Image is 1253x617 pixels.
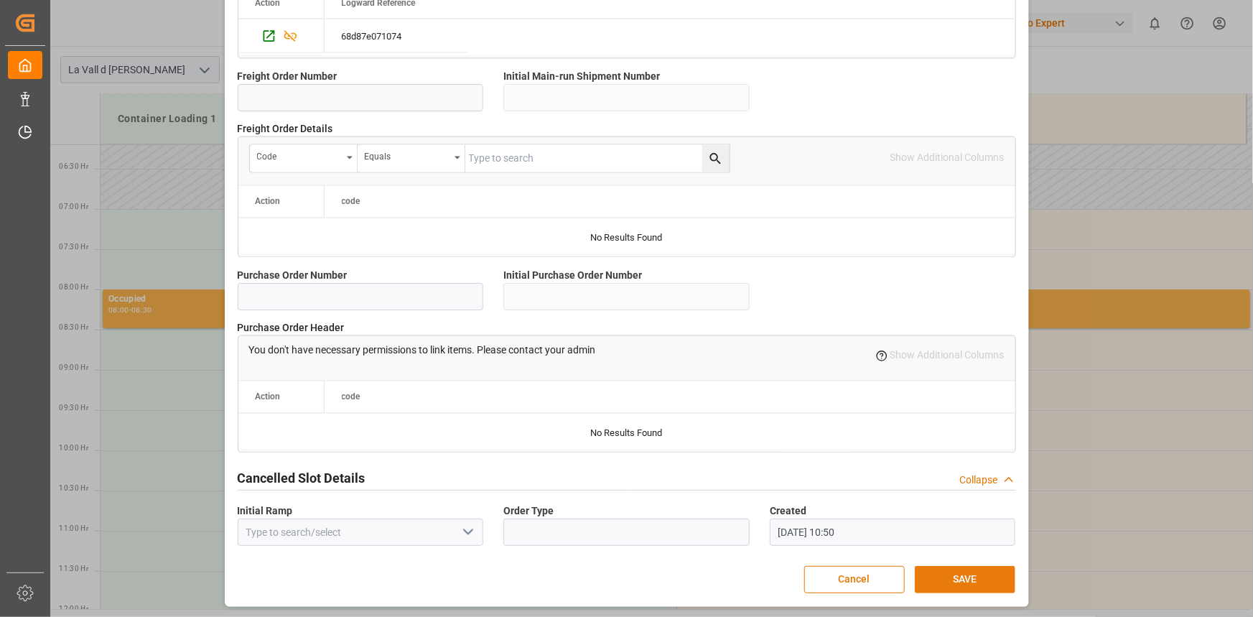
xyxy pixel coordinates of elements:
input: Type to search [465,145,730,172]
div: Press SPACE to select this row. [325,19,468,53]
span: Initial Ramp [238,504,293,519]
span: code [342,197,360,207]
div: Press SPACE to select this row. [238,19,325,53]
span: code [342,392,360,402]
span: Order Type [503,504,554,519]
button: Cancel [804,566,905,593]
span: Initial Main-run Shipment Number [503,69,660,84]
button: open menu [457,521,478,544]
button: open menu [358,145,465,172]
span: Created [770,504,806,519]
div: 68d87e071074 [325,19,468,52]
span: Purchase Order Number [238,268,348,283]
div: Equals [365,147,450,164]
h2: Cancelled Slot Details [238,468,365,488]
span: Freight Order Details [238,121,333,136]
div: Action [256,197,281,207]
span: Initial Purchase Order Number [503,268,642,283]
div: Action [256,392,281,402]
div: Collapse [960,473,998,488]
button: open menu [250,145,358,172]
input: DD.MM.YYYY HH:MM [770,519,1016,546]
span: Purchase Order Header [238,320,345,335]
button: search button [702,145,730,172]
span: Freight Order Number [238,69,337,84]
div: code [257,147,342,164]
p: You don't have necessary permissions to link items. Please contact your admin [249,343,596,358]
input: Type to search/select [238,519,484,546]
button: SAVE [915,566,1015,593]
